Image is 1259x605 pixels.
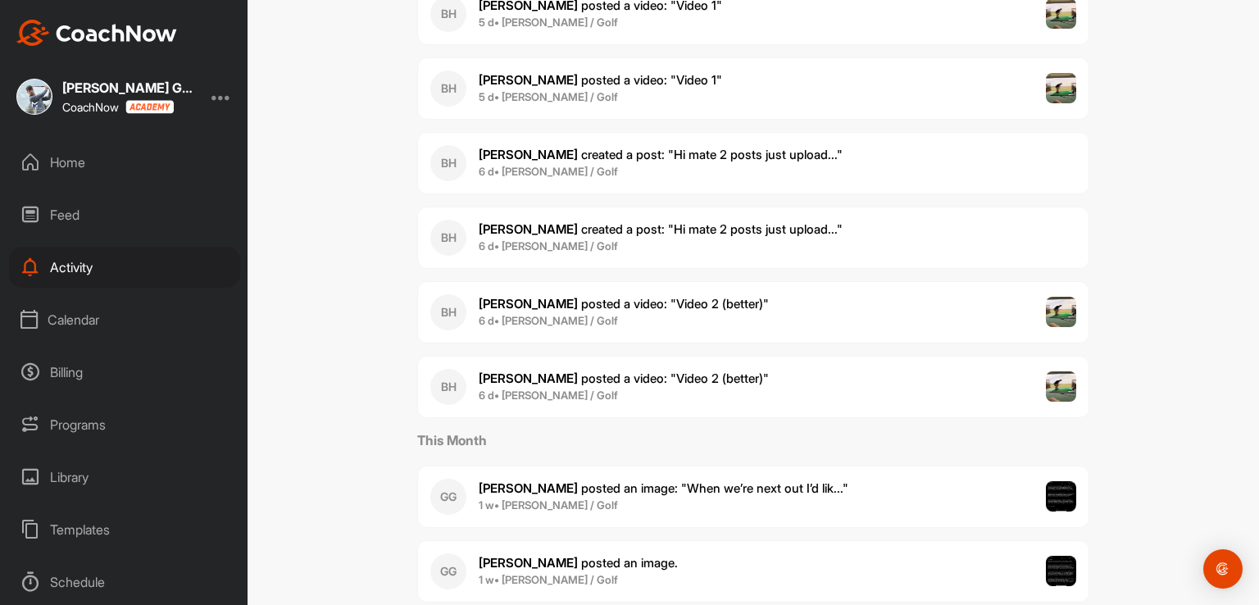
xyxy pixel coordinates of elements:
div: BH [430,294,466,330]
img: post image [1046,371,1077,403]
span: posted a video : " Video 2 (better) " [479,371,769,386]
div: Billing [9,352,240,393]
div: Calendar [9,299,240,340]
div: GG [430,553,466,589]
div: Programs [9,404,240,445]
b: 6 d • [PERSON_NAME] / Golf [479,314,618,327]
img: post image [1046,297,1077,328]
div: BH [430,145,466,181]
b: 1 w • [PERSON_NAME] / Golf [479,498,618,512]
span: posted a video : " Video 1 " [479,72,722,88]
b: 6 d • [PERSON_NAME] / Golf [479,389,618,402]
span: posted an image . [479,555,678,571]
b: [PERSON_NAME] [479,371,578,386]
img: square_0873d4d2f4113d046cf497d4cfcba783.jpg [16,79,52,115]
b: [PERSON_NAME] [479,480,578,496]
img: CoachNow [16,20,177,46]
b: 6 d • [PERSON_NAME] / Golf [479,239,618,252]
div: Home [9,142,240,183]
b: [PERSON_NAME] [479,147,578,162]
b: 1 w • [PERSON_NAME] / Golf [479,573,618,586]
div: CoachNow [62,100,174,114]
b: [PERSON_NAME] [479,296,578,312]
img: post image [1046,556,1077,587]
div: Templates [9,509,240,550]
div: BH [430,369,466,405]
div: Open Intercom Messenger [1203,549,1243,589]
span: posted a video : " Video 2 (better) " [479,296,769,312]
img: post image [1046,481,1077,512]
img: CoachNow acadmey [125,100,174,114]
b: 6 d • [PERSON_NAME] / Golf [479,165,618,178]
img: post image [1046,73,1077,104]
b: [PERSON_NAME] [479,221,578,237]
b: [PERSON_NAME] [479,555,578,571]
label: This Month [417,430,1089,450]
b: 5 d • [PERSON_NAME] / Golf [479,90,618,103]
b: 5 d • [PERSON_NAME] / Golf [479,16,618,29]
span: posted an image : " When we’re next out I’d lik... " [479,480,848,496]
div: Schedule [9,562,240,603]
div: GG [430,479,466,515]
span: created a post : "Hi mate 2 posts just upload..." [479,147,843,162]
span: created a post : "Hi mate 2 posts just upload..." [479,221,843,237]
div: Library [9,457,240,498]
div: BH [430,71,466,107]
div: BH [430,220,466,256]
b: [PERSON_NAME] [479,72,578,88]
div: Feed [9,194,240,235]
div: [PERSON_NAME] Golf Performance [62,81,193,94]
div: Activity [9,247,240,288]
